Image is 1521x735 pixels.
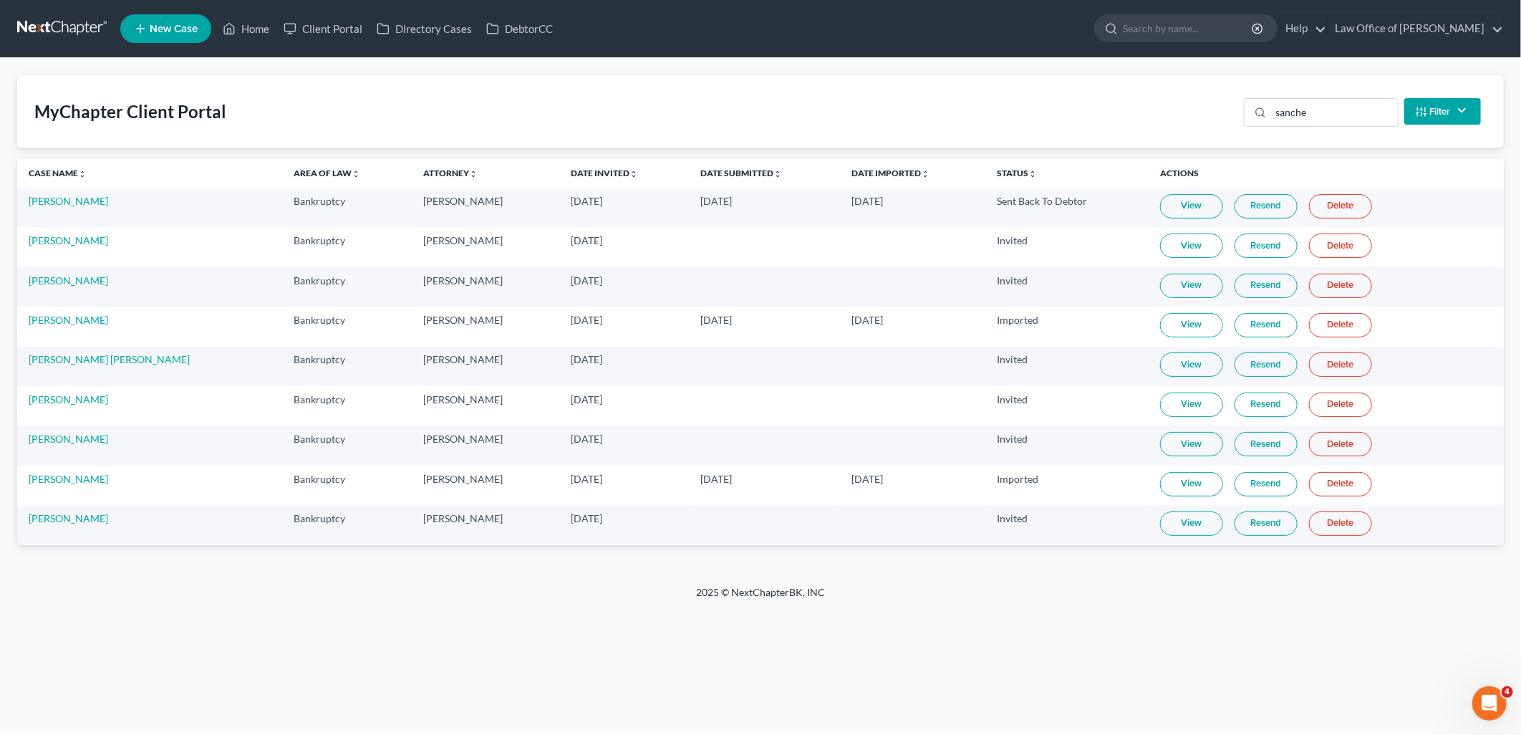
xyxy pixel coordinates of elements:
a: [PERSON_NAME] [PERSON_NAME] [29,353,190,365]
span: New Case [150,24,198,34]
i: unfold_more [352,170,361,178]
td: [PERSON_NAME] [412,426,559,465]
a: View [1160,194,1223,218]
td: Invited [985,386,1149,426]
a: Resend [1235,432,1298,456]
span: [DATE] [571,234,602,246]
a: Date Submittedunfold_more [701,168,783,178]
div: 2025 © NextChapterBK, INC [352,585,1169,611]
span: [DATE] [851,195,883,207]
a: Resend [1235,352,1298,377]
span: [DATE] [701,195,733,207]
i: unfold_more [78,170,87,178]
a: Delete [1309,393,1372,417]
td: Bankruptcy [283,188,412,227]
td: Bankruptcy [283,466,412,505]
td: [PERSON_NAME] [412,307,559,346]
input: Search by name... [1123,15,1254,42]
a: Resend [1235,393,1298,417]
td: Bankruptcy [283,227,412,266]
td: Imported [985,307,1149,346]
a: Delete [1309,432,1372,456]
span: [DATE] [571,512,602,524]
a: Resend [1235,194,1298,218]
td: Invited [985,347,1149,386]
span: [DATE] [701,314,733,326]
td: Bankruptcy [283,347,412,386]
i: unfold_more [921,170,929,178]
a: Help [1278,16,1326,42]
span: [DATE] [701,473,733,485]
a: [PERSON_NAME] [29,512,108,524]
td: Imported [985,466,1149,505]
i: unfold_more [629,170,638,178]
a: View [1160,352,1223,377]
td: Invited [985,227,1149,266]
a: Statusunfold_more [997,168,1037,178]
span: [DATE] [851,473,883,485]
span: [DATE] [571,274,602,287]
div: MyChapter Client Portal [34,100,226,123]
a: [PERSON_NAME] [29,393,108,405]
span: [DATE] [851,314,883,326]
a: Resend [1235,274,1298,298]
a: Delete [1309,472,1372,496]
th: Actions [1149,159,1504,188]
span: [DATE] [571,314,602,326]
a: Attorneyunfold_more [423,168,478,178]
a: [PERSON_NAME] [29,473,108,485]
td: Bankruptcy [283,426,412,465]
a: [PERSON_NAME] [29,234,108,246]
a: Delete [1309,194,1372,218]
a: Resend [1235,234,1298,258]
a: Delete [1309,313,1372,337]
a: Delete [1309,234,1372,258]
td: [PERSON_NAME] [412,227,559,266]
a: Resend [1235,511,1298,536]
a: Date Invitedunfold_more [571,168,638,178]
td: [PERSON_NAME] [412,347,559,386]
a: Area of Lawunfold_more [294,168,361,178]
a: Directory Cases [370,16,479,42]
iframe: Intercom live chat [1472,686,1507,721]
a: View [1160,472,1223,496]
a: Delete [1309,511,1372,536]
a: View [1160,234,1223,258]
a: Resend [1235,472,1298,496]
td: [PERSON_NAME] [412,466,559,505]
a: View [1160,511,1223,536]
span: 4 [1502,686,1513,698]
a: Law Office of [PERSON_NAME] [1328,16,1503,42]
a: Resend [1235,313,1298,337]
td: [PERSON_NAME] [412,386,559,426]
td: Bankruptcy [283,386,412,426]
td: [PERSON_NAME] [412,267,559,307]
a: View [1160,274,1223,298]
span: [DATE] [571,433,602,445]
span: [DATE] [571,393,602,405]
td: Bankruptcy [283,267,412,307]
td: Sent Back To Debtor [985,188,1149,227]
td: Invited [985,267,1149,307]
td: Bankruptcy [283,307,412,346]
td: Invited [985,426,1149,465]
td: Invited [985,505,1149,544]
td: Bankruptcy [283,505,412,544]
span: [DATE] [571,353,602,365]
a: View [1160,313,1223,337]
a: Case Nameunfold_more [29,168,87,178]
a: Home [216,16,276,42]
span: [DATE] [571,473,602,485]
a: View [1160,393,1223,417]
a: Delete [1309,352,1372,377]
a: [PERSON_NAME] [29,433,108,445]
a: [PERSON_NAME] [29,274,108,287]
span: [DATE] [571,195,602,207]
a: Delete [1309,274,1372,298]
a: Date Importedunfold_more [851,168,929,178]
td: [PERSON_NAME] [412,505,559,544]
a: Client Portal [276,16,370,42]
a: View [1160,432,1223,456]
i: unfold_more [1028,170,1037,178]
a: [PERSON_NAME] [29,195,108,207]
